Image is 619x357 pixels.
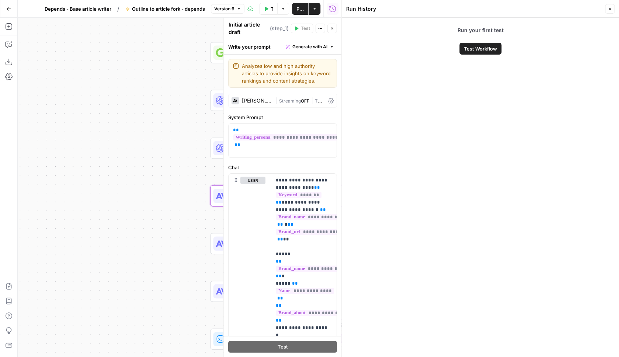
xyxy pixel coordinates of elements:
[211,4,244,14] button: Version 6
[464,45,497,52] span: Test Workflow
[210,138,347,159] div: LLM · GPT-4.1Extract informationStep 11
[259,3,277,15] button: Test Workflow
[210,281,347,302] div: LLM · Claude Opus 4IntroStep 13
[228,114,337,121] label: System Prompt
[300,98,309,104] span: OFF
[240,177,265,184] button: user
[459,43,501,55] button: Test Workflow
[210,328,347,350] div: Run Code · PythonSplit title and bodyStep 6
[275,97,279,104] span: |
[210,90,347,111] div: LLM · GPT-4oExtract titleStep 3
[309,97,314,104] span: |
[296,5,304,13] span: Publish
[228,341,337,353] button: Test
[117,4,119,13] span: /
[449,18,512,43] span: Run your first test
[40,3,116,15] button: Depends - Base article writer
[283,42,337,52] button: Generate with AI
[242,62,332,84] textarea: Analyzes low and high authority articles to provide insights on keyword rankings and content stra...
[121,3,209,15] button: Outline to article fork - depends
[229,21,268,36] textarea: Initial article draft
[210,233,347,254] div: LLM · Claude Opus 4Article editsStep 4
[292,3,308,15] button: Publish
[228,164,337,171] label: Chat
[314,97,326,104] span: Temp
[210,42,347,63] div: Google SearchGoogle SearchStep 2
[242,98,272,103] div: [PERSON_NAME] Opus 4
[279,98,300,104] span: Streaming
[210,185,347,207] div: LLM · Claude Opus 4Initial article draftStep 1
[277,343,288,350] span: Test
[214,6,234,12] span: Version 6
[292,44,327,50] span: Generate with AI
[291,24,313,33] button: Test
[270,25,289,32] span: ( step_1 )
[132,5,205,13] span: Outline to article fork - depends
[271,5,273,13] span: Test Workflow
[224,39,341,54] div: Write your prompt
[301,25,310,32] span: Test
[45,5,111,13] span: Depends - Base article writer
